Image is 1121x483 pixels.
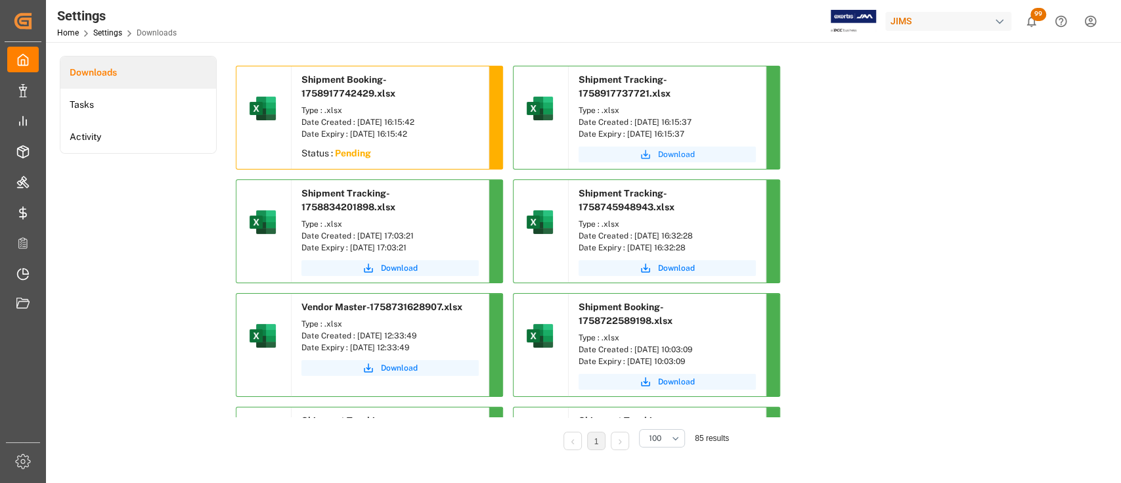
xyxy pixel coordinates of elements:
[579,188,674,212] span: Shipment Tracking-1758745948943.xlsx
[247,320,278,352] img: microsoft-excel-2019--v1.png
[335,148,371,158] sapn: Pending
[301,116,479,128] div: Date Created : [DATE] 16:15:42
[594,437,599,446] a: 1
[658,262,695,274] span: Download
[292,143,489,167] div: Status :
[301,242,479,254] div: Date Expiry : [DATE] 17:03:21
[301,218,479,230] div: Type : .xlsx
[301,330,479,342] div: Date Created : [DATE] 12:33:49
[658,376,695,388] span: Download
[579,302,672,326] span: Shipment Booking-1758722589198.xlsx
[579,415,669,440] span: Shipment Tracking-1758659122171.xlsx
[579,242,756,254] div: Date Expiry : [DATE] 16:32:28
[57,28,79,37] a: Home
[579,128,756,140] div: Date Expiry : [DATE] 16:15:37
[579,104,756,116] div: Type : .xlsx
[649,432,661,444] span: 100
[247,206,278,238] img: microsoft-excel-2019--v1.png
[60,89,216,121] a: Tasks
[57,6,177,26] div: Settings
[301,188,395,212] span: Shipment Tracking-1758834201898.xlsx
[563,432,582,450] li: Previous Page
[579,332,756,344] div: Type : .xlsx
[301,360,479,376] button: Download
[579,344,756,356] div: Date Created : [DATE] 10:03:09
[579,147,756,162] button: Download
[301,318,479,330] div: Type : .xlsx
[60,121,216,153] a: Activity
[301,230,479,242] div: Date Created : [DATE] 17:03:21
[831,10,876,33] img: Exertis%20JAM%20-%20Email%20Logo.jpg_1722504956.jpg
[301,415,393,440] span: Shipment Tracking-1758722581199.xlsx
[658,149,695,160] span: Download
[381,262,418,274] span: Download
[579,260,756,276] button: Download
[524,206,556,238] img: microsoft-excel-2019--v1.png
[611,432,629,450] li: Next Page
[1046,7,1076,36] button: Help Center
[247,93,278,124] img: microsoft-excel-2019--v1.png
[301,104,479,116] div: Type : .xlsx
[1017,7,1046,36] button: show 99 new notifications
[93,28,122,37] a: Settings
[1030,8,1046,21] span: 99
[579,74,670,99] span: Shipment Tracking-1758917737721.xlsx
[579,116,756,128] div: Date Created : [DATE] 16:15:37
[695,434,729,443] span: 85 results
[301,260,479,276] button: Download
[885,9,1017,34] button: JIMS
[579,218,756,230] div: Type : .xlsx
[524,320,556,352] img: microsoft-excel-2019--v1.png
[579,374,756,390] button: Download
[639,429,685,448] button: open menu
[301,342,479,354] div: Date Expiry : [DATE] 12:33:49
[524,93,556,124] img: microsoft-excel-2019--v1.png
[587,432,605,450] li: 1
[301,128,479,140] div: Date Expiry : [DATE] 16:15:42
[60,57,216,89] a: Downloads
[381,362,418,374] span: Download
[885,12,1011,31] div: JIMS
[579,230,756,242] div: Date Created : [DATE] 16:32:28
[579,356,756,367] div: Date Expiry : [DATE] 10:03:09
[301,74,395,99] span: Shipment Booking-1758917742429.xlsx
[301,302,462,312] span: Vendor Master-1758731628907.xlsx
